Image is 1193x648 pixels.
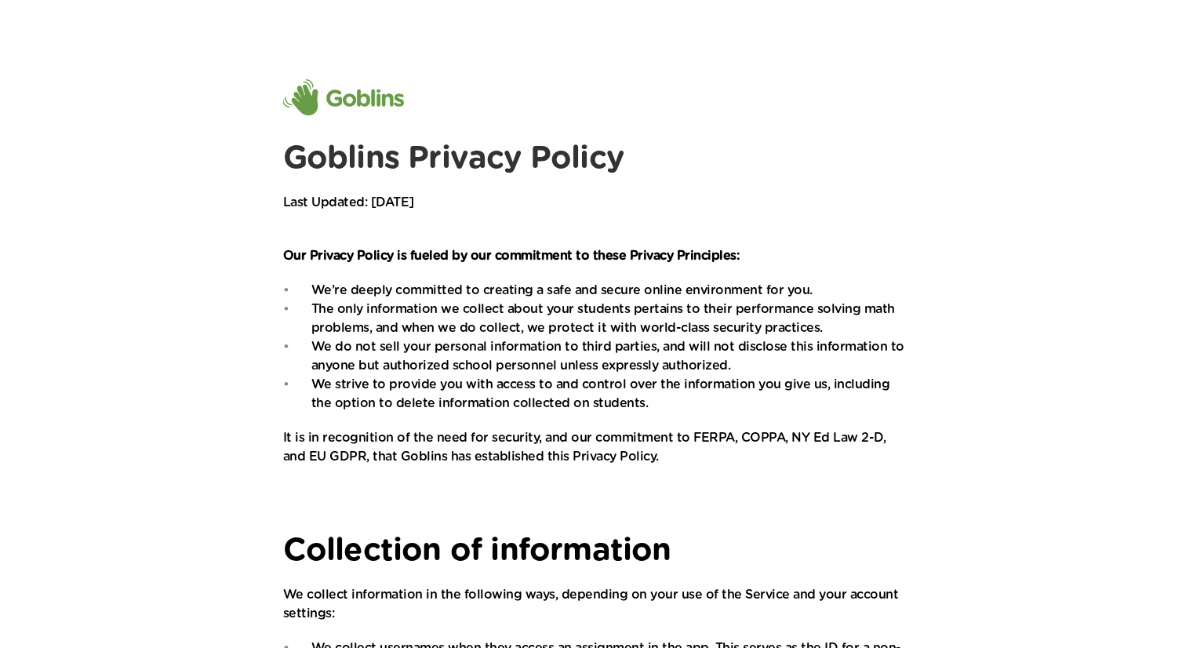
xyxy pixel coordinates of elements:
p: It is in recognition of the need for security, and our commitment to FERPA, COPPA, NY Ed Law 2-D,... [283,428,911,466]
p: We do not sell your personal information to third parties, and will not disclose this information... [311,337,911,375]
p: The only information we collect about your students pertains to their performance solving math pr... [311,300,911,337]
h1: Collection of information [283,532,911,570]
span: Last Updated: [DATE] [283,196,414,209]
p: We’re deeply committed to creating a safe and secure online environment for you. [311,281,911,300]
h1: Goblins Privacy Policy [283,140,911,177]
strong: Our Privacy Policy is fueled by our commitment to these Privacy Principles: [283,249,740,262]
p: We strive to provide you with access to and control over the information you give us, including t... [311,375,911,413]
p: We collect information in the following ways, depending on your use of the Service and your accou... [283,585,911,623]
